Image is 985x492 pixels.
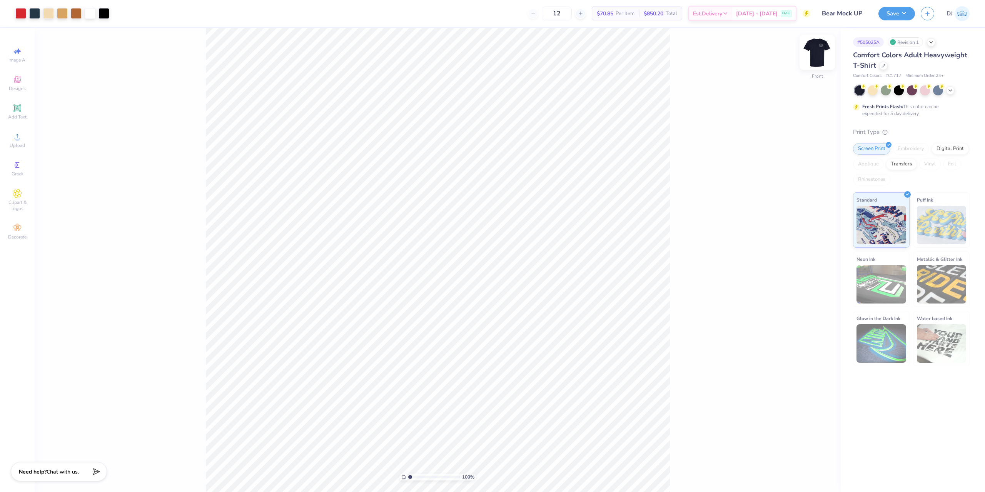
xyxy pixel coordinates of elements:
span: Image AI [8,57,27,63]
div: Foil [943,158,961,170]
span: DJ [947,9,953,18]
div: Applique [853,158,884,170]
div: Rhinestones [853,174,890,185]
span: Clipart & logos [4,199,31,212]
span: Upload [10,142,25,148]
span: Decorate [8,234,27,240]
div: Digital Print [932,143,969,155]
span: Add Text [8,114,27,120]
div: # 505025A [853,37,884,47]
div: This color can be expedited for 5 day delivery. [862,103,957,117]
div: Embroidery [893,143,929,155]
span: Designs [9,85,26,92]
a: DJ [947,6,970,21]
span: Minimum Order: 24 + [905,73,944,79]
span: Comfort Colors [853,73,881,79]
span: [DATE] - [DATE] [736,10,778,18]
img: Neon Ink [856,265,906,304]
div: Front [812,73,823,80]
span: # C1717 [885,73,902,79]
span: Glow in the Dark Ink [856,314,900,322]
span: Greek [12,171,23,177]
span: Puff Ink [917,196,933,204]
img: Water based Ink [917,324,967,363]
input: – – [542,7,572,20]
img: Metallic & Glitter Ink [917,265,967,304]
img: Glow in the Dark Ink [856,324,906,363]
div: Revision 1 [888,37,923,47]
input: Untitled Design [816,6,873,21]
span: FREE [782,11,790,16]
span: $70.85 [597,10,613,18]
div: Vinyl [919,158,941,170]
div: Transfers [886,158,917,170]
span: Est. Delivery [693,10,722,18]
button: Save [878,7,915,20]
span: $850.20 [644,10,663,18]
div: Print Type [853,128,970,137]
img: Front [802,37,833,68]
span: Comfort Colors Adult Heavyweight T-Shirt [853,50,967,70]
span: Metallic & Glitter Ink [917,255,962,263]
span: Total [666,10,677,18]
span: Per Item [616,10,634,18]
span: Neon Ink [856,255,875,263]
div: Screen Print [853,143,890,155]
img: Danyl Jon Ferrer [955,6,970,21]
img: Puff Ink [917,206,967,244]
span: Standard [856,196,877,204]
span: Chat with us. [47,468,79,475]
strong: Need help? [19,468,47,475]
strong: Fresh Prints Flash: [862,103,903,110]
img: Standard [856,206,906,244]
span: 100 % [462,474,474,480]
span: Water based Ink [917,314,952,322]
